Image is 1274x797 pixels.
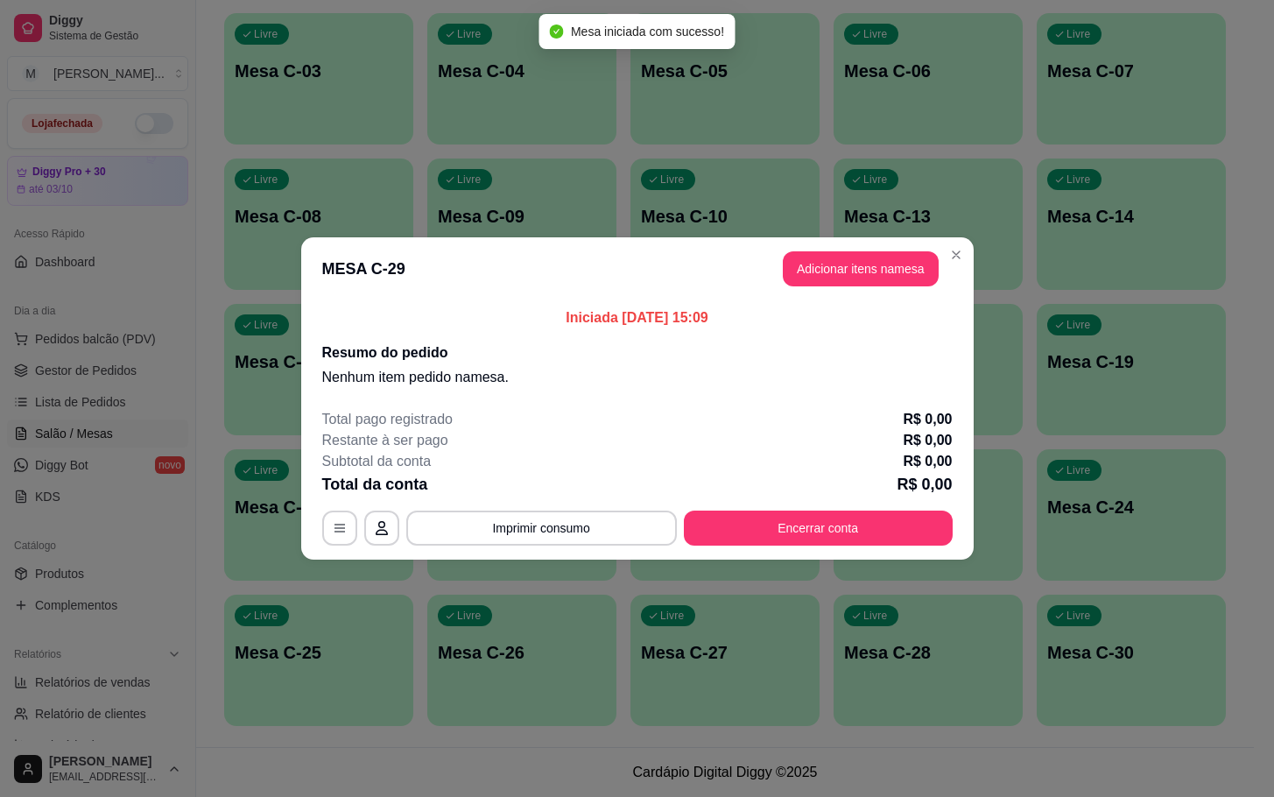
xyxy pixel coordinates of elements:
button: Imprimir consumo [406,511,677,546]
h2: Resumo do pedido [322,342,953,363]
p: R$ 0,00 [903,451,952,472]
button: Adicionar itens namesa [783,251,939,286]
p: R$ 0,00 [903,409,952,430]
header: MESA C-29 [301,237,974,300]
p: R$ 0,00 [903,430,952,451]
p: Nenhum item pedido na mesa . [322,367,953,388]
p: Restante à ser pago [322,430,448,451]
button: Encerrar conta [684,511,953,546]
span: Mesa iniciada com sucesso! [571,25,724,39]
p: Total pago registrado [322,409,453,430]
p: Subtotal da conta [322,451,432,472]
button: Close [942,241,970,269]
p: Iniciada [DATE] 15:09 [322,307,953,328]
p: R$ 0,00 [897,472,952,497]
span: check-circle [550,25,564,39]
p: Total da conta [322,472,428,497]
